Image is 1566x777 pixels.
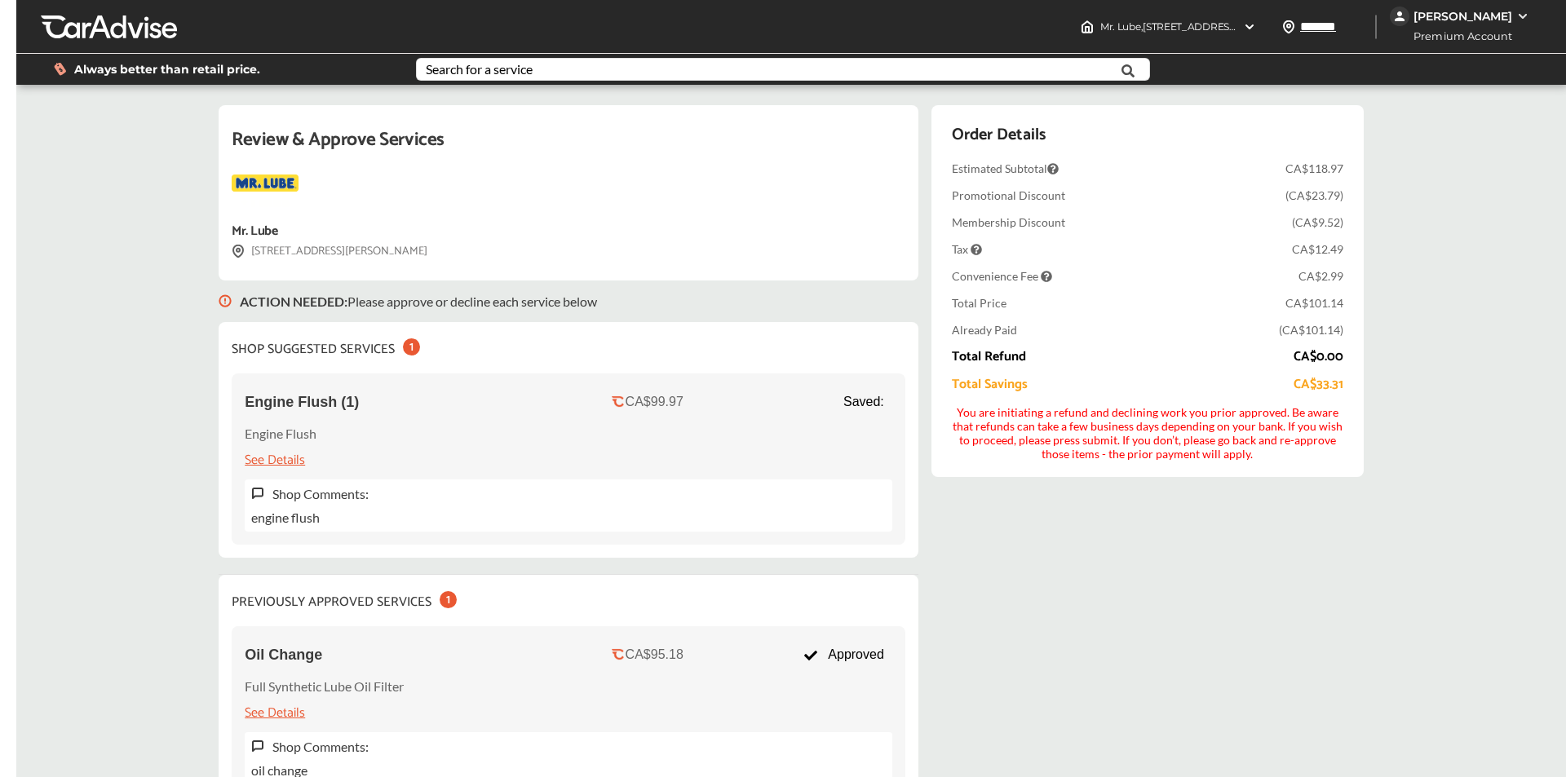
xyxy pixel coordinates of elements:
span: Estimated Subtotal [952,161,1059,175]
span: Premium Account [1391,28,1524,45]
div: Review & Approve Services [232,125,905,174]
div: PREVIOUSLY APPROVED SERVICES [232,588,457,613]
div: CA$2.99 [1298,269,1343,283]
div: CA$95.18 [626,647,683,662]
div: CA$12.49 [1292,242,1343,256]
img: WGsFRI8htEPBVLJbROoPRyZpYNWhNONpIPPETTm6eUC0GeLEiAAAAAElFTkSuQmCC [1516,10,1529,23]
div: [STREET_ADDRESS][PERSON_NAME] [232,242,427,261]
b: ACTION NEEDED : [240,294,347,309]
div: Approved [794,639,891,670]
p: Please approve or decline each service below [240,294,597,309]
div: SHOP SUGGESTED SERVICES [232,335,420,360]
div: Membership Discount [952,215,1065,229]
img: dollor_label_vector.a70140d1.svg [54,62,66,76]
div: See Details [245,702,305,724]
p: Full Synthetic Lube Oil Filter [245,678,404,694]
div: CA$99.97 [626,395,683,409]
div: ( CA$23.79 ) [1285,188,1343,202]
div: 1 [403,338,420,355]
img: svg+xml;base64,PHN2ZyB3aWR0aD0iMTYiIGhlaWdodD0iMTciIHZpZXdCb3g9IjAgMCAxNiAxNyIgZmlsbD0ibm9uZSIgeG... [232,245,245,258]
label: Shop Comments: [272,739,369,754]
div: [PERSON_NAME] [1413,9,1512,24]
div: ( CA$101.14 ) [1279,323,1343,337]
div: Order Details [952,121,1046,148]
p: engine flush [251,510,320,525]
div: Promotional Discount [952,188,1065,202]
span: Convenience Fee [952,269,1052,283]
div: Total Refund [952,350,1026,364]
img: logo-mr-lube.png [232,174,299,207]
img: header-divider.bc55588e.svg [1375,15,1377,39]
img: jVpblrzwTbfkPYzPPzSLxeg0AAAAASUVORK5CYII= [1390,7,1409,26]
div: 1 [440,591,457,608]
span: Always better than retail price. [74,64,260,75]
img: svg+xml;base64,PHN2ZyB3aWR0aD0iMTYiIGhlaWdodD0iMTciIHZpZXdCb3g9IjAgMCAxNiAxNyIgZmlsbD0ibm9uZSIgeG... [251,487,264,501]
div: CA$33.31 [1294,377,1343,392]
p: Engine Flush [245,426,316,441]
div: Total Price [952,296,1006,310]
div: Already Paid [952,323,1017,337]
div: You are initiating a refund and declining work you prior approved. Be aware that refunds can take... [952,405,1343,461]
img: svg+xml;base64,PHN2ZyB3aWR0aD0iMTYiIGhlaWdodD0iMTciIHZpZXdCb3g9IjAgMCAxNiAxNyIgZmlsbD0ibm9uZSIgeG... [219,280,232,322]
div: CA$101.14 [1285,296,1343,310]
label: Shop Comments: [272,486,369,501]
div: Total Savings [952,377,1028,392]
div: ( CA$9.52 ) [1292,215,1343,229]
span: Mr. Lube , [STREET_ADDRESS] [PERSON_NAME] , ON L1V 1B5 [1100,20,1375,33]
span: Engine Flush (1) [245,394,359,411]
span: Tax [952,242,982,256]
div: Search for a service [426,63,533,76]
div: See Details [245,449,305,471]
img: header-down-arrow.9dd2ce7d.svg [1243,20,1256,33]
div: Saved: [835,386,892,417]
img: svg+xml;base64,PHN2ZyB3aWR0aD0iMTYiIGhlaWdodD0iMTciIHZpZXdCb3g9IjAgMCAxNiAxNyIgZmlsbD0ibm9uZSIgeG... [251,739,264,753]
img: location_vector.a44bc228.svg [1282,20,1295,33]
img: header-home-logo.8d720a4f.svg [1081,20,1094,33]
span: Oil Change [245,647,322,664]
div: CA$0.00 [1294,350,1343,364]
div: CA$118.97 [1285,161,1343,175]
div: Mr. Lube [232,220,277,242]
